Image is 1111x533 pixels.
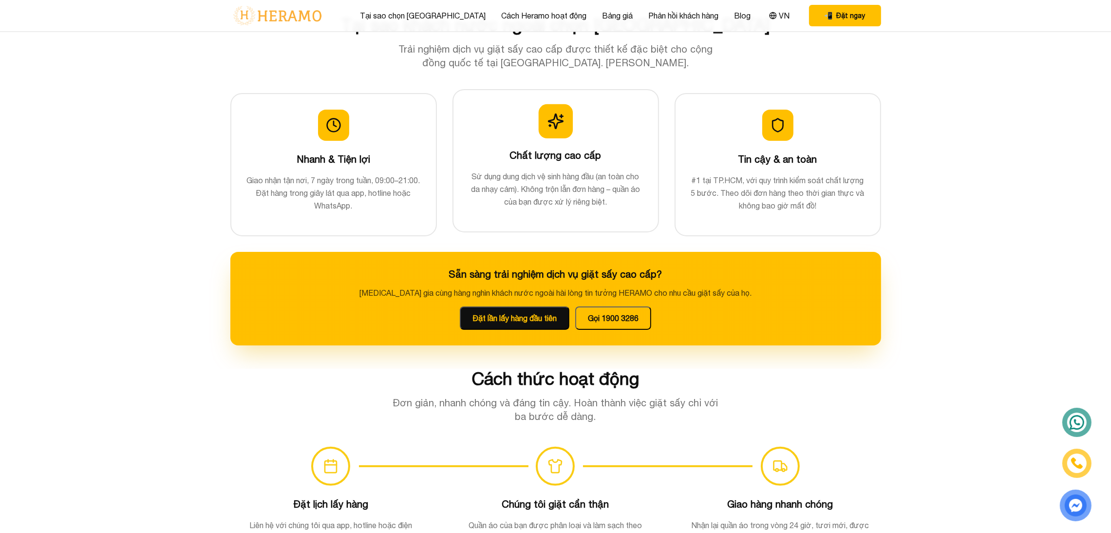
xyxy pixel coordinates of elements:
h2: Tại sao khách nước ngoài chọn [GEOGRAPHIC_DATA] [230,15,881,35]
button: Đặt lần lấy hàng đầu tiên [460,306,569,330]
h3: Chúng tôi giặt cẩn thận [467,497,644,511]
p: #1 tại TP.HCM, với quy trình kiểm soát chất lượng 5 bước. Theo dõi đơn hàng theo thời gian thực v... [691,174,865,212]
h3: Đặt lịch lấy hàng [242,497,420,511]
a: Blog [734,10,751,21]
p: Giao nhận tận nơi, 7 ngày trong tuần, 09:00–21:00. Đặt hàng trong giây lát qua app, hotline hoặc ... [247,174,420,212]
h3: Sẵn sàng trải nghiệm dịch vụ giặt sấy cao cấp? [246,267,866,281]
h3: Giao hàng nhanh chóng [691,497,869,511]
button: VN [766,9,792,22]
h3: Chất lượng cao cấp [469,149,642,162]
a: Cách Heramo hoạt động [501,10,586,21]
a: Phản hồi khách hàng [648,10,718,21]
a: phone-icon [1064,450,1090,476]
button: Gọi 1900 3286 [575,306,651,330]
h3: Tin cậy & an toàn [691,152,865,166]
p: Sử dụng dung dịch vệ sinh hàng đầu (an toàn cho da nhạy cảm). Không trộn lẫn đơn hàng – quần áo c... [469,170,642,208]
p: Trải nghiệm dịch vụ giặt sấy cao cấp được thiết kế đặc biệt cho cộng đồng quốc tế tại [GEOGRAPHIC... [392,42,719,70]
a: Tại sao chọn [GEOGRAPHIC_DATA] [360,10,486,21]
button: phone Đặt ngay [809,5,881,26]
a: Bảng giá [602,10,633,21]
img: phone-icon [1072,458,1082,469]
h2: Cách thức hoạt động [230,369,881,388]
span: Đặt ngay [837,11,866,20]
h3: Nhanh & Tiện lợi [247,152,420,166]
p: Đơn giản, nhanh chóng và đáng tin cậy. Hoàn thành việc giặt sấy chỉ với ba bước dễ dàng. [392,396,719,423]
img: logo-with-text.png [230,5,324,26]
p: [MEDICAL_DATA] gia cùng hàng nghìn khách nước ngoài hài lòng tin tưởng HERAMO cho nhu cầu giặt sấ... [246,287,866,299]
span: phone [825,11,833,20]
